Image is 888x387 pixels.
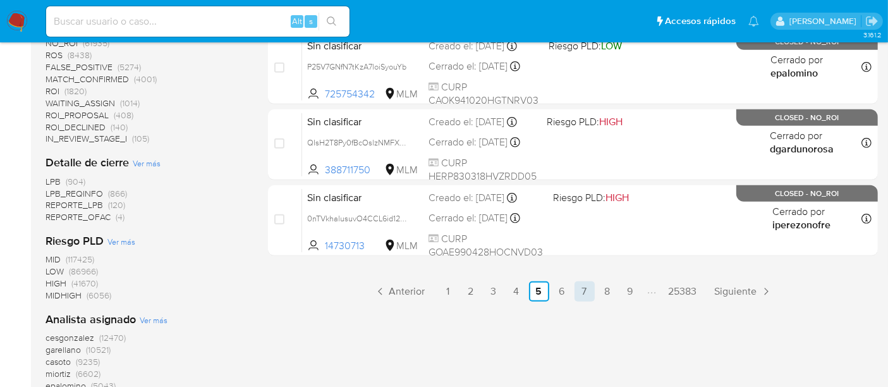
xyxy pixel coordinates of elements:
span: Accesos rápidos [665,15,736,28]
span: s [309,15,313,27]
span: Alt [292,15,302,27]
a: Salir [865,15,879,28]
input: Buscar usuario o caso... [46,13,350,30]
a: Notificaciones [748,16,759,27]
button: search-icon [319,13,344,30]
span: 3.161.2 [863,30,882,40]
p: fernanda.escarenogarcia@mercadolibre.com.mx [789,15,861,27]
